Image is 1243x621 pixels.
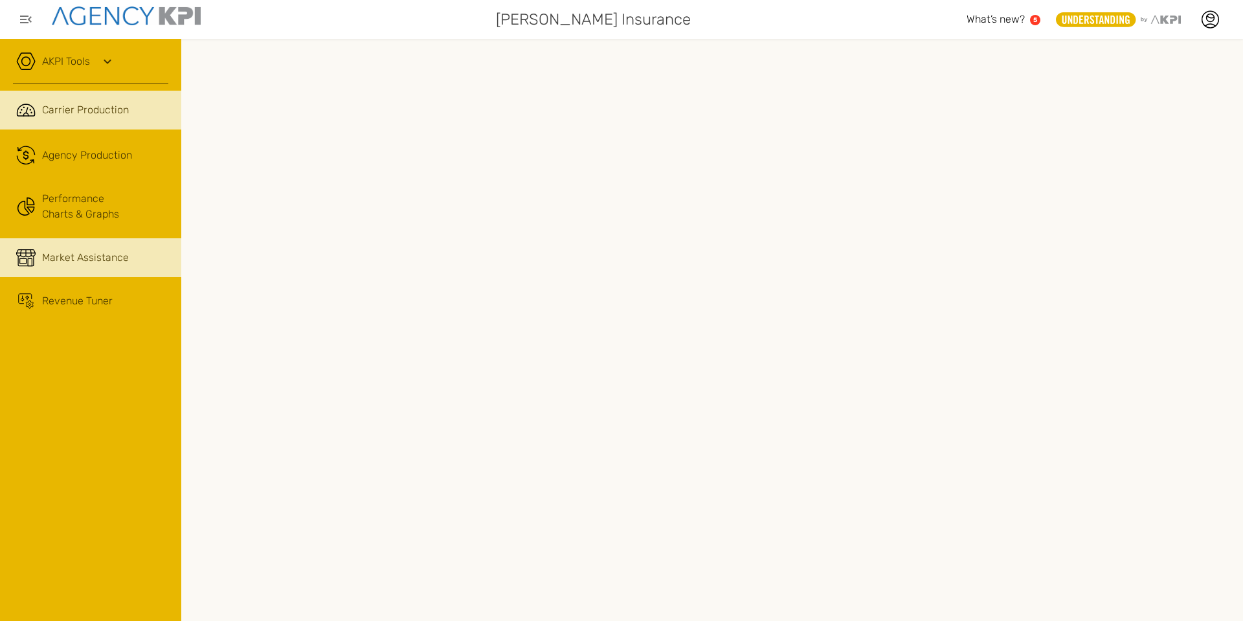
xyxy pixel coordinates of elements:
[1030,15,1040,25] a: 5
[42,54,90,69] a: AKPI Tools
[42,148,132,163] span: Agency Production
[496,8,691,31] span: [PERSON_NAME] Insurance
[52,6,201,25] img: agencykpi-logo-550x69-2d9e3fa8.png
[42,293,113,309] span: Revenue Tuner
[42,250,129,265] span: Market Assistance
[42,102,129,118] span: Carrier Production
[967,13,1025,25] span: What’s new?
[1033,16,1037,23] text: 5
